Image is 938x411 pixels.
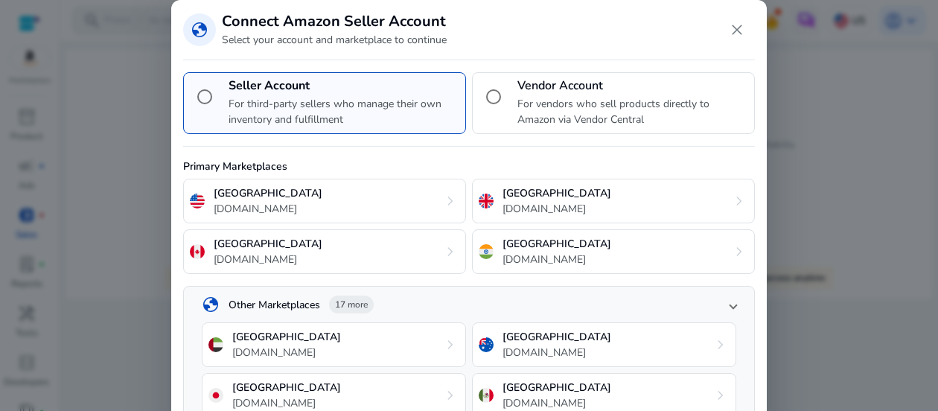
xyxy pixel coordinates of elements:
[184,287,754,322] mat-expansion-panel-header: globeOther Marketplaces17 more
[214,252,322,267] p: [DOMAIN_NAME]
[335,299,368,310] span: 17 more
[232,345,341,360] p: [DOMAIN_NAME]
[502,236,611,252] p: [GEOGRAPHIC_DATA]
[712,336,730,354] span: chevron_right
[502,252,611,267] p: [DOMAIN_NAME]
[502,329,611,345] p: [GEOGRAPHIC_DATA]
[730,243,748,261] span: chevron_right
[517,79,748,93] h4: Vendor Account
[712,386,730,404] span: chevron_right
[441,386,459,404] span: chevron_right
[214,236,322,252] p: [GEOGRAPHIC_DATA]
[214,201,322,217] p: [DOMAIN_NAME]
[441,192,459,210] span: chevron_right
[502,380,611,395] p: [GEOGRAPHIC_DATA]
[479,244,494,259] img: in.svg
[183,159,755,174] p: Primary Marketplaces
[502,395,611,411] p: [DOMAIN_NAME]
[502,185,611,201] p: [GEOGRAPHIC_DATA]
[730,192,748,210] span: chevron_right
[502,201,611,217] p: [DOMAIN_NAME]
[190,244,205,259] img: ca.svg
[229,96,459,127] p: For third-party sellers who manage their own inventory and fulfillment
[214,185,322,201] p: [GEOGRAPHIC_DATA]
[232,380,341,395] p: [GEOGRAPHIC_DATA]
[229,79,459,93] h4: Seller Account
[479,194,494,208] img: uk.svg
[232,395,341,411] p: [DOMAIN_NAME]
[232,329,341,345] p: [GEOGRAPHIC_DATA]
[229,297,320,313] p: Other Marketplaces
[479,337,494,352] img: au.svg
[517,96,748,127] p: For vendors who sell products directly to Amazon via Vendor Central
[502,345,611,360] p: [DOMAIN_NAME]
[190,194,205,208] img: us.svg
[191,21,208,39] span: globe
[222,13,447,31] h3: Connect Amazon Seller Account
[222,32,447,48] p: Select your account and marketplace to continue
[208,337,223,352] img: ae.svg
[208,388,223,403] img: jp.svg
[441,336,459,354] span: chevron_right
[479,388,494,403] img: mx.svg
[202,296,220,313] span: globe
[441,243,459,261] span: chevron_right
[719,12,755,48] button: Close dialog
